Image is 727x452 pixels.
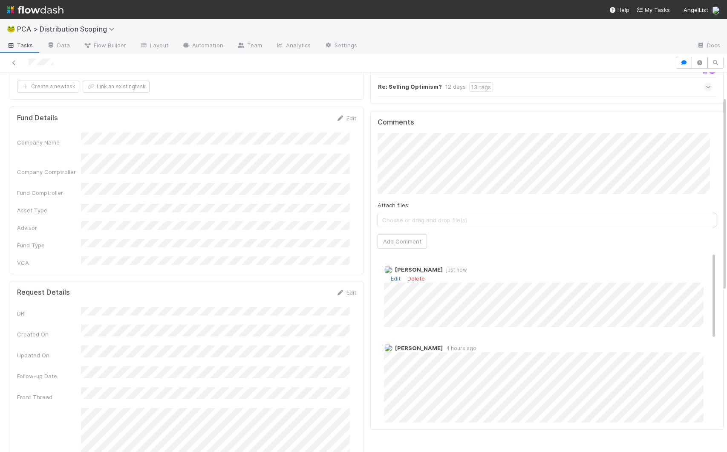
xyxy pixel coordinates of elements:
a: My Tasks [636,6,670,14]
div: Front Thread [17,393,81,401]
span: My Tasks [636,6,670,13]
div: Created On [17,330,81,339]
strong: Re: Selling Optimism? [378,82,442,92]
h5: Fund Details [17,114,58,122]
a: Automation [175,39,230,53]
span: [PERSON_NAME] [395,345,443,351]
div: Company Name [17,138,81,147]
div: Asset Type [17,206,81,214]
a: Docs [690,39,727,53]
a: Edit [336,289,356,296]
img: logo-inverted-e16ddd16eac7371096b0.svg [7,3,63,17]
img: avatar_ad9da010-433a-4b4a-a484-836c288de5e1.png [384,344,392,352]
div: 12 days [445,82,466,92]
span: AngelList [684,6,708,13]
div: Follow-up Date [17,372,81,380]
span: just now [443,267,467,273]
h5: Request Details [17,288,70,297]
a: Layout [133,39,175,53]
div: DRI [17,309,81,318]
span: Flow Builder [84,41,126,49]
span: 🐸 [7,25,15,32]
div: Company Comptroller [17,168,81,176]
a: Flow Builder [77,39,133,53]
span: Choose or drag and drop file(s) [378,213,716,227]
img: avatar_5d1523cf-d377-42ee-9d1c-1d238f0f126b.png [384,266,392,274]
button: Create a newtask [17,81,79,93]
span: 4 hours ago [443,345,476,351]
label: Attach files: [378,201,410,209]
a: Analytics [269,39,317,53]
div: Help [609,6,629,14]
button: Link an existingtask [83,81,150,93]
a: Delete [407,275,425,282]
a: Team [230,39,269,53]
a: Settings [317,39,364,53]
div: Advisor [17,223,81,232]
span: [PERSON_NAME] [395,266,443,273]
span: PCA > Distribution Scoping [17,25,119,33]
img: avatar_5d1523cf-d377-42ee-9d1c-1d238f0f126b.png [712,6,720,14]
a: Data [40,39,77,53]
div: Fund Type [17,241,81,249]
div: 13 tags [469,82,493,92]
h5: Comments [378,118,717,127]
button: Add Comment [378,234,427,249]
div: Updated On [17,351,81,359]
div: Fund Comptroller [17,188,81,197]
span: Tasks [7,41,33,49]
div: VCA [17,258,81,267]
a: Edit [391,275,401,282]
a: Edit [336,115,356,122]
